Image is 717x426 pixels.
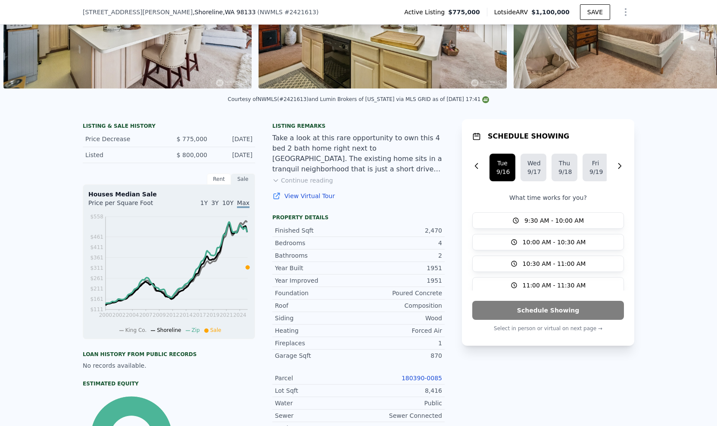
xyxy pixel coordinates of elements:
div: Year Built [275,264,358,272]
div: Forced Air [358,326,442,335]
div: Courtesy of NWMLS (#2421613) and Lumin Brokers of [US_STATE] via MLS GRID as of [DATE] 17:41 [228,96,489,102]
span: Sale [210,327,221,333]
button: Wed9/17 [521,154,546,181]
img: NWMLS Logo [482,96,489,103]
div: No records available. [83,361,255,370]
button: 9:30 AM - 10:00 AM [472,212,624,229]
button: Thu9/18 [552,154,577,181]
button: 10:00 AM - 10:30 AM [472,234,624,250]
div: Fireplaces [275,339,358,347]
div: Composition [358,301,442,310]
div: Price Decrease [85,135,162,143]
div: Garage Sqft [275,351,358,360]
div: Lot Sqft [275,386,358,395]
span: 9:30 AM - 10:00 AM [524,216,584,225]
span: Shoreline [157,327,181,333]
div: 870 [358,351,442,360]
h1: SCHEDULE SHOWING [488,131,569,142]
div: Listing remarks [272,123,445,129]
span: 11:00 AM - 11:30 AM [523,281,586,290]
div: Bathrooms [275,251,358,260]
div: Water [275,399,358,407]
tspan: $558 [90,214,103,220]
div: 1951 [358,264,442,272]
span: , WA 98133 [223,9,256,16]
div: Poured Concrete [358,289,442,297]
tspan: 2009 [153,312,166,318]
div: Siding [275,314,358,322]
span: Active Listing [404,8,448,16]
div: LISTING & SALE HISTORY [83,123,255,131]
div: 1951 [358,276,442,285]
span: 10:30 AM - 11:00 AM [523,259,586,268]
span: 10:00 AM - 10:30 AM [523,238,586,246]
tspan: $211 [90,286,103,292]
tspan: 2014 [180,312,193,318]
button: Show Options [617,3,634,21]
div: ( ) [257,8,318,16]
span: Zip [192,327,200,333]
tspan: 2024 [233,312,246,318]
tspan: $461 [90,234,103,240]
tspan: $361 [90,255,103,261]
button: Fri9/19 [583,154,608,181]
div: 8,416 [358,386,442,395]
span: 10Y [222,199,234,206]
div: Thu [558,159,570,167]
tspan: 2000 [99,312,112,318]
span: [STREET_ADDRESS][PERSON_NAME] [83,8,193,16]
div: Bedrooms [275,239,358,247]
tspan: 2004 [126,312,139,318]
span: # 2421613 [284,9,316,16]
span: Lotside ARV [494,8,531,16]
button: 10:30 AM - 11:00 AM [472,256,624,272]
div: Public [358,399,442,407]
tspan: $261 [90,275,103,281]
div: Finished Sqft [275,226,358,235]
a: 180390-0085 [402,375,442,382]
span: $ 775,000 [177,136,207,142]
div: Tue [496,159,508,167]
div: 9/17 [527,167,539,176]
div: Sale [231,174,255,185]
div: Roof [275,301,358,310]
tspan: 2019 [206,312,220,318]
div: Rent [207,174,231,185]
div: Loan history from public records [83,351,255,358]
tspan: 2012 [166,312,180,318]
button: 11:00 AM - 11:30 AM [472,277,624,293]
tspan: 2002 [112,312,126,318]
button: Continue reading [272,176,333,185]
div: Take a look at this rare opportunity to own this 4 bed 2 bath home right next to [GEOGRAPHIC_DATA... [272,133,445,174]
div: 9/18 [558,167,570,176]
div: Houses Median Sale [88,190,249,199]
tspan: $311 [90,265,103,271]
div: Fri [589,159,602,167]
div: Parcel [275,374,358,382]
p: Select in person or virtual on next page → [472,323,624,334]
div: Listed [85,151,162,159]
span: King Co. [125,327,147,333]
span: $1,100,000 [531,9,570,16]
a: View Virtual Tour [272,192,445,200]
div: Heating [275,326,358,335]
button: SAVE [580,4,610,20]
tspan: 2017 [193,312,206,318]
div: Foundation [275,289,358,297]
button: Schedule Showing [472,301,624,320]
button: Tue9/16 [489,154,515,181]
span: 3Y [211,199,218,206]
div: 2,470 [358,226,442,235]
div: Sewer [275,411,358,420]
div: [DATE] [214,151,253,159]
div: 9/16 [496,167,508,176]
tspan: $411 [90,244,103,250]
div: Price per Square Foot [88,199,169,212]
div: 4 [358,239,442,247]
div: 2 [358,251,442,260]
span: NWMLS [260,9,283,16]
span: , Shoreline [193,8,256,16]
span: $ 800,000 [177,151,207,158]
div: 1 [358,339,442,347]
tspan: $111 [90,307,103,313]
